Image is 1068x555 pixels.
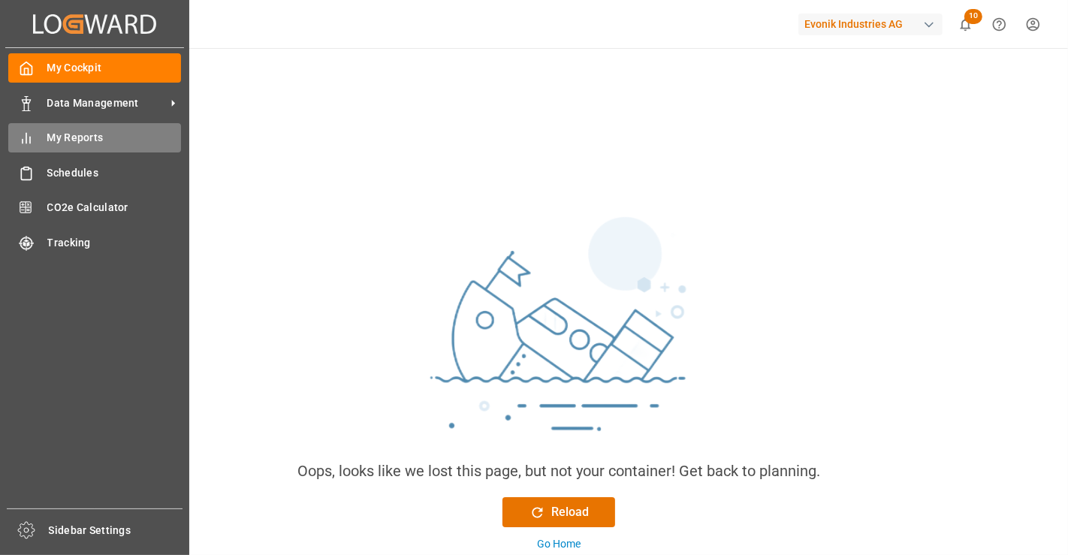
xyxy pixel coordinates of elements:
div: Oops, looks like we lost this page, but not your container! Get back to planning. [297,460,820,482]
a: Tracking [8,228,181,257]
button: Help Center [982,8,1016,41]
span: 10 [964,9,982,24]
span: My Reports [47,130,182,146]
a: My Cockpit [8,53,181,83]
a: My Reports [8,123,181,152]
span: Sidebar Settings [49,523,183,538]
div: Go Home [537,536,581,552]
div: Reload [529,503,589,521]
button: Evonik Industries AG [798,10,949,38]
span: Data Management [47,95,166,111]
button: show 10 new notifications [949,8,982,41]
span: Tracking [47,235,182,251]
span: Schedules [47,165,182,181]
span: My Cockpit [47,60,182,76]
img: sinking_ship.png [333,210,784,460]
span: CO2e Calculator [47,200,182,216]
a: Schedules [8,158,181,187]
div: Evonik Industries AG [798,14,943,35]
button: Reload [502,497,615,527]
button: Go Home [502,536,615,552]
a: CO2e Calculator [8,193,181,222]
